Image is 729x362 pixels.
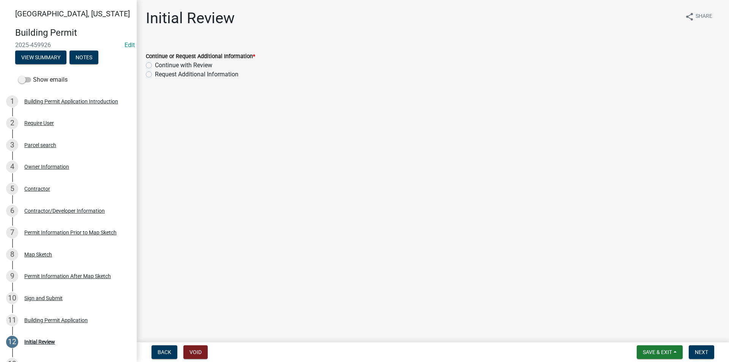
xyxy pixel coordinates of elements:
[637,345,683,359] button: Save & Exit
[24,142,56,148] div: Parcel search
[6,292,18,304] div: 10
[695,349,708,355] span: Next
[6,183,18,195] div: 5
[24,318,88,323] div: Building Permit Application
[6,95,18,107] div: 1
[125,41,135,49] a: Edit
[15,51,66,64] button: View Summary
[15,55,66,61] wm-modal-confirm: Summary
[6,205,18,217] div: 6
[125,41,135,49] wm-modal-confirm: Edit Application Number
[155,61,212,70] label: Continue with Review
[24,230,117,235] div: Permit Information Prior to Map Sketch
[6,314,18,326] div: 11
[6,336,18,348] div: 12
[689,345,714,359] button: Next
[15,41,121,49] span: 2025-459926
[158,349,171,355] span: Back
[18,75,68,84] label: Show emails
[69,55,98,61] wm-modal-confirm: Notes
[6,226,18,239] div: 7
[24,99,118,104] div: Building Permit Application Introduction
[6,270,18,282] div: 9
[6,117,18,129] div: 2
[643,349,672,355] span: Save & Exit
[15,9,130,18] span: [GEOGRAPHIC_DATA], [US_STATE]
[24,164,69,169] div: Owner Information
[6,161,18,173] div: 4
[146,9,235,27] h1: Initial Review
[6,139,18,151] div: 3
[183,345,208,359] button: Void
[15,27,131,38] h4: Building Permit
[151,345,177,359] button: Back
[146,54,255,59] label: Continue or Request Additional Information
[24,208,105,213] div: Contractor/Developer Information
[24,252,52,257] div: Map Sketch
[24,120,54,126] div: Require User
[696,12,712,21] span: Share
[24,296,63,301] div: Sign and Submit
[69,51,98,64] button: Notes
[685,12,694,21] i: share
[6,248,18,261] div: 8
[24,273,111,279] div: Permit Information After Map Sketch
[155,70,238,79] label: Request Additional Information
[679,9,718,24] button: shareShare
[24,339,55,345] div: Initial Review
[24,186,50,191] div: Contractor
